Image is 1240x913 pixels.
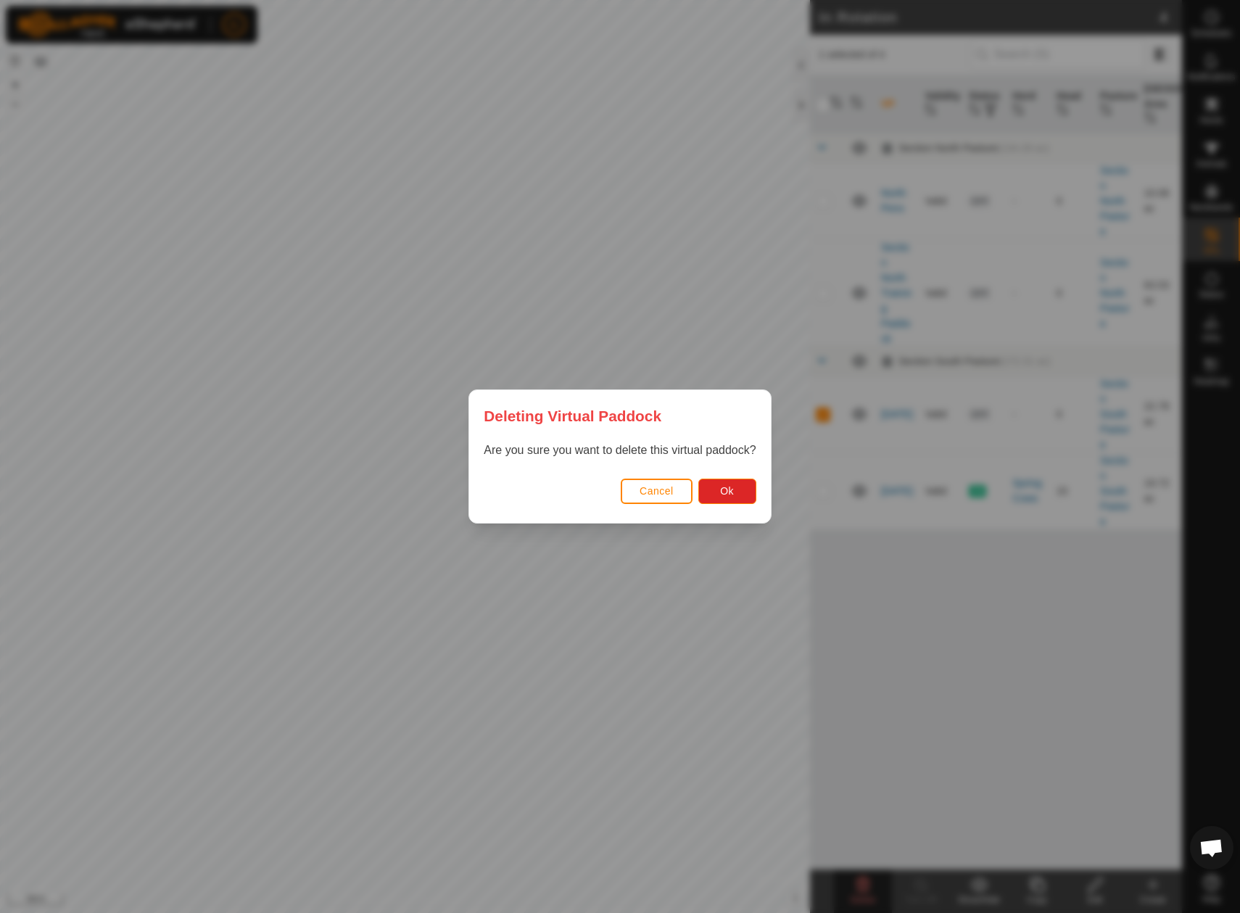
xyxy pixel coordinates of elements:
[720,485,734,497] span: Ok
[1190,826,1233,869] div: Open chat
[640,485,674,497] span: Cancel
[621,479,693,504] button: Cancel
[484,405,661,427] span: Deleting Virtual Paddock
[698,479,756,504] button: Ok
[484,442,756,459] p: Are you sure you want to delete this virtual paddock?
